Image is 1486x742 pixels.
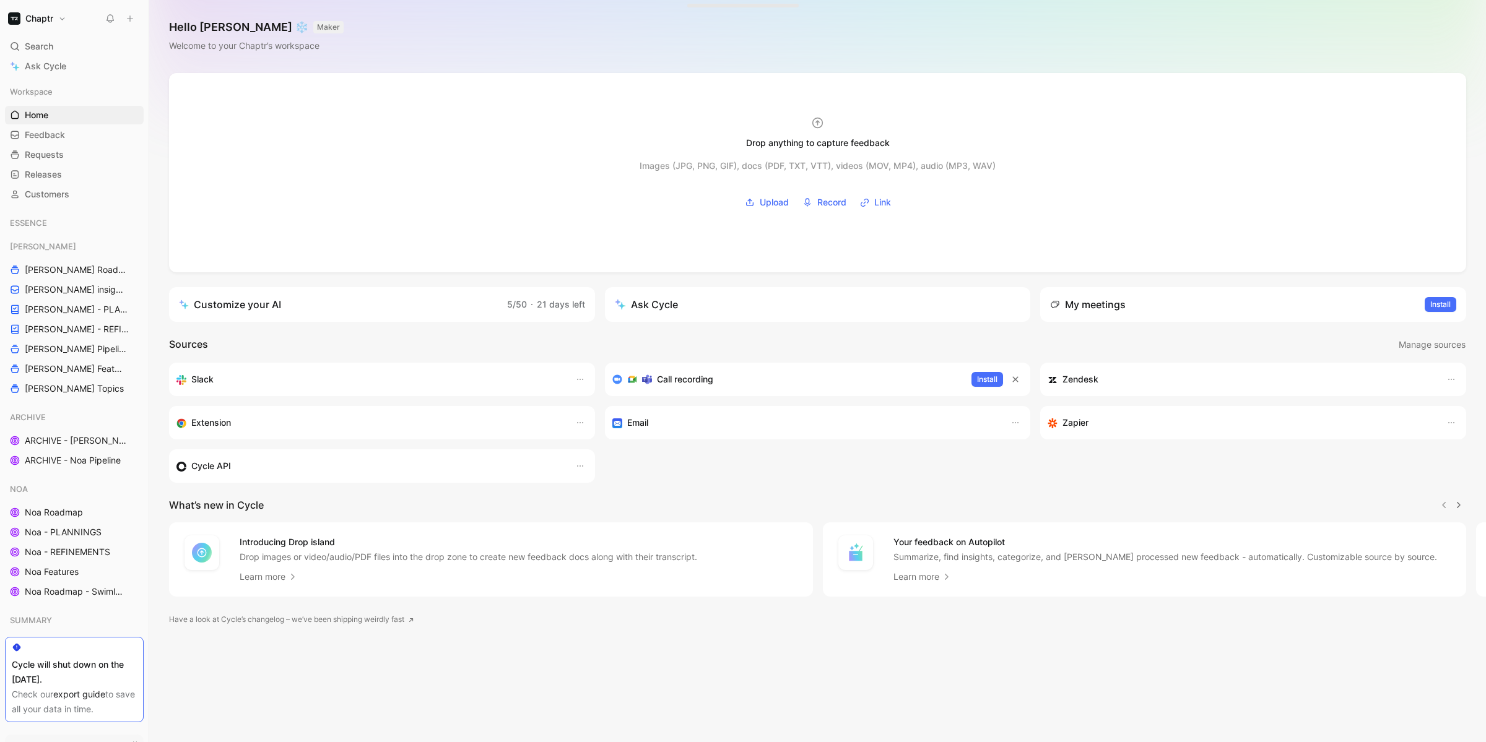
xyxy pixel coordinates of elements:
[240,569,298,584] a: Learn more
[5,261,144,279] a: [PERSON_NAME] Roadmap - open items
[5,611,144,629] div: SUMMARY
[612,415,999,430] div: Forward emails to your feedback inbox
[5,280,144,299] a: [PERSON_NAME] insights
[25,434,130,447] span: ARCHIVE - [PERSON_NAME] Pipeline
[5,408,144,426] div: ARCHIVE
[657,372,713,387] h3: Call recording
[5,82,144,101] div: Workspace
[25,129,65,141] span: Feedback
[1048,372,1434,387] div: Sync customers and create docs
[615,297,678,312] div: Ask Cycle
[169,337,208,353] h2: Sources
[191,372,214,387] h3: Slack
[10,85,53,98] span: Workspace
[5,126,144,144] a: Feedback
[25,283,126,296] span: [PERSON_NAME] insights
[893,569,952,584] a: Learn more
[25,585,127,598] span: Noa Roadmap - Swimlanes
[5,57,144,75] a: Ask Cycle
[874,195,891,210] span: Link
[25,264,131,276] span: [PERSON_NAME] Roadmap - open items
[627,415,648,430] h3: Email
[10,483,28,495] span: NOA
[5,360,144,378] a: [PERSON_NAME] Features
[25,39,53,54] span: Search
[977,373,997,386] span: Install
[5,237,144,256] div: [PERSON_NAME]
[5,300,144,319] a: [PERSON_NAME] - PLANNINGS
[760,195,789,210] span: Upload
[893,535,1437,550] h4: Your feedback on Autopilot
[5,611,144,633] div: SUMMARY
[5,165,144,184] a: Releases
[25,59,66,74] span: Ask Cycle
[176,372,563,387] div: Sync your customers, send feedback and get updates in Slack
[169,38,344,53] div: Welcome to your Chaptr’s workspace
[1399,337,1466,352] span: Manage sources
[25,382,124,395] span: [PERSON_NAME] Topics
[5,431,144,450] a: ARCHIVE - [PERSON_NAME] Pipeline
[176,415,563,430] div: Capture feedback from anywhere on the web
[25,303,129,316] span: [PERSON_NAME] - PLANNINGS
[640,158,996,173] div: Images (JPG, PNG, GIF), docs (PDF, TXT, VTT), videos (MOV, MP4), audio (MP3, WAV)
[25,343,126,355] span: [PERSON_NAME] Pipeline
[25,526,102,538] span: Noa - PLANNINGS
[240,535,697,550] h4: Introducing Drop island
[1430,298,1451,311] span: Install
[25,546,110,558] span: Noa - REFINEMENTS
[1048,415,1434,430] div: Capture feedback from thousands of sources with Zapier (survey results, recordings, sheets, etc).
[5,480,144,498] div: NOA
[169,287,595,322] a: Customize your AI5/50·21 days left
[313,21,344,33] button: MAKER
[25,149,64,161] span: Requests
[856,193,895,212] button: Link
[53,689,105,699] a: export guide
[5,563,144,581] a: Noa Features
[893,551,1437,563] p: Summarize, find insights, categorize, and [PERSON_NAME] processed new feedback - automatically. C...
[25,506,83,519] span: Noa Roadmap
[531,299,533,309] span: ·
[25,363,127,375] span: [PERSON_NAME] Features
[1062,415,1088,430] h3: Zapier
[12,657,137,687] div: Cycle will shut down on the [DATE].
[25,323,129,335] span: [PERSON_NAME] - REFINEMENTS
[612,372,962,387] div: Record & transcribe meetings from Zoom, Meet & Teams.
[12,687,137,717] div: Check our to save all your data in time.
[1062,372,1098,387] h3: Zendesk
[605,287,1031,322] button: Ask Cycle
[5,320,144,339] a: [PERSON_NAME] - REFINEMENTS
[191,459,231,473] h3: Cycle API
[8,12,20,25] img: Chaptr
[5,451,144,470] a: ARCHIVE - Noa Pipeline
[179,297,281,312] div: Customize your AI
[5,106,144,124] a: Home
[25,168,62,181] span: Releases
[25,109,48,121] span: Home
[5,340,144,358] a: [PERSON_NAME] Pipeline
[971,372,1003,387] button: Install
[5,37,144,56] div: Search
[5,185,144,204] a: Customers
[191,415,231,430] h3: Extension
[5,214,144,236] div: ESSENCE
[5,480,144,601] div: NOANoa RoadmapNoa - PLANNINGSNoa - REFINEMENTSNoa FeaturesNoa Roadmap - Swimlanes
[169,498,264,512] h2: What’s new in Cycle
[25,13,53,24] h1: Chaptr
[1050,297,1126,312] div: My meetings
[5,503,144,522] a: Noa Roadmap
[5,145,144,164] a: Requests
[1398,337,1466,353] button: Manage sources
[5,543,144,561] a: Noa - REFINEMENTS
[5,379,144,398] a: [PERSON_NAME] Topics
[176,459,563,473] div: Sync customers & send feedback from custom sources. Get inspired by our favorite use case
[5,582,144,601] a: Noa Roadmap - Swimlanes
[817,195,846,210] span: Record
[25,566,79,578] span: Noa Features
[798,193,851,212] button: Record
[5,523,144,541] a: Noa - PLANNINGS
[507,299,527,309] span: 5/50
[5,237,144,398] div: [PERSON_NAME][PERSON_NAME] Roadmap - open items[PERSON_NAME] insights[PERSON_NAME] - PLANNINGS[PE...
[5,10,69,27] button: ChaptrChaptr
[10,411,46,423] span: ARCHIVE
[25,454,121,467] span: ARCHIVE - Noa Pipeline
